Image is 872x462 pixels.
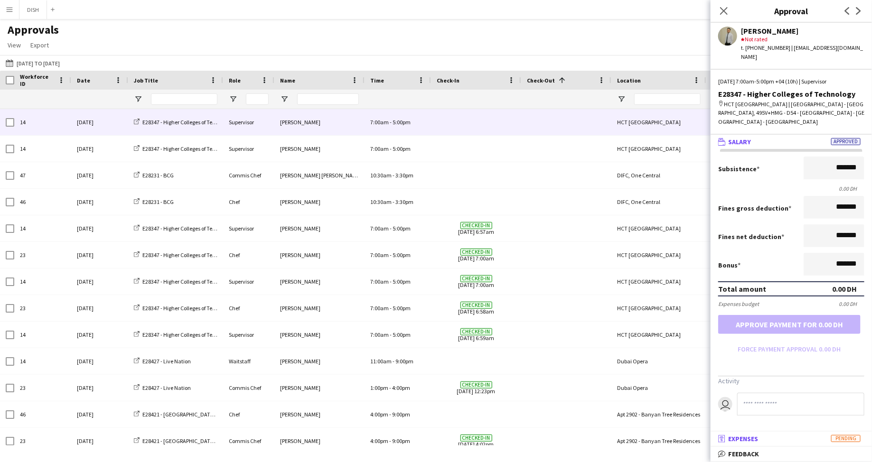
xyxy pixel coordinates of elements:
a: E28427 - Live Nation [134,384,191,391]
span: 3:30pm [395,172,413,179]
h3: Approval [711,5,872,17]
a: E28347 - Higher Colleges of Technology [134,278,234,285]
span: [DATE] 4:02pm [437,428,516,454]
div: Supervisor [223,322,274,348]
div: 14 [14,215,71,241]
div: [PERSON_NAME] [274,348,365,374]
div: 14 [14,268,71,295]
span: 7:00am [370,251,389,259]
span: 3:30pm [395,198,413,205]
span: [DATE] 6:58am [437,295,516,321]
div: [PERSON_NAME] [274,109,365,135]
label: Fines gross deduction [718,204,791,213]
h3: Activity [718,377,864,385]
div: HCT [GEOGRAPHIC_DATA] [611,109,706,135]
span: E28347 - Higher Colleges of Technology [142,119,234,126]
span: E28421 - [GEOGRAPHIC_DATA] CHALLAH [142,437,240,444]
span: E28427 - Live Nation [142,384,191,391]
div: Apt 2902 - Banyan Tree Residences [611,428,706,454]
span: 4:00pm [392,384,410,391]
div: [DATE] [71,348,128,374]
mat-expansion-panel-header: ExpensesPending [711,432,872,446]
span: - [390,251,392,259]
button: Open Filter Menu [280,95,289,103]
div: 23 [14,242,71,268]
span: Check-Out [527,77,555,84]
div: [PERSON_NAME] [274,136,365,162]
span: Pending [831,435,861,442]
button: Open Filter Menu [229,95,237,103]
div: 47 [14,162,71,188]
span: 7:00am [370,145,389,152]
div: SalaryApproved [711,149,872,430]
button: DISH [19,0,47,19]
div: 0.00 DH [839,300,864,307]
a: E28347 - Higher Colleges of Technology [134,251,234,259]
button: [DATE] to [DATE] [4,57,62,69]
div: Supervisor [223,215,274,241]
span: Role [229,77,241,84]
span: Expenses [728,434,758,443]
a: E28347 - Higher Colleges of Technology [134,305,234,312]
div: [DATE] [71,136,128,162]
div: HCT [GEOGRAPHIC_DATA] | [GEOGRAPHIC_DATA] - [GEOGRAPHIC_DATA], 495V+HMG - D54 - [GEOGRAPHIC_DATA]... [718,100,864,126]
div: [PERSON_NAME] [PERSON_NAME] [274,162,365,188]
div: Chef [223,242,274,268]
a: E28347 - Higher Colleges of Technology [134,145,234,152]
div: [DATE] [71,109,128,135]
a: E28347 - Higher Colleges of Technology [134,331,234,338]
div: E28347 - Higher Colleges of Technology [718,90,864,98]
span: 7:00am [370,305,389,312]
span: - [389,411,391,418]
span: [DATE] 12:23pm [437,375,516,401]
a: View [4,39,25,51]
span: - [390,225,392,232]
span: 4:00pm [370,437,388,444]
span: E28347 - Higher Colleges of Technology [142,251,234,259]
span: Checked-in [460,328,492,335]
input: Location Filter Input [634,93,701,105]
div: [DATE] 7:00am-5:00pm +04 (10h) | Supervisor [718,77,864,86]
div: 46 [14,401,71,427]
div: [PERSON_NAME] [274,375,365,401]
div: 23 [14,295,71,321]
span: 10:30am [370,172,392,179]
input: Job Title Filter Input [151,93,217,105]
div: [PERSON_NAME] [274,215,365,241]
div: Dubai Opera [611,375,706,401]
span: Checked-in [460,434,492,442]
span: 5:00pm [393,278,411,285]
span: 1:00pm [370,384,388,391]
span: - [393,358,394,365]
div: Chef [223,401,274,427]
div: 14 [14,348,71,374]
input: Name Filter Input [297,93,359,105]
div: 14 [14,136,71,162]
span: E28421 - [GEOGRAPHIC_DATA] CHALLAH [142,411,240,418]
span: Checked-in [460,275,492,282]
div: 14 [14,109,71,135]
span: Checked-in [460,381,492,388]
div: [PERSON_NAME] [274,295,365,321]
span: Job Title [134,77,158,84]
div: Not rated [741,35,864,44]
div: Apt 2902 - Banyan Tree Residences [611,401,706,427]
div: 23 [14,375,71,401]
div: [PERSON_NAME] [741,27,864,35]
div: HCT [GEOGRAPHIC_DATA] [611,295,706,321]
div: HCT [GEOGRAPHIC_DATA] [611,322,706,348]
div: Chef [223,189,274,215]
div: 46 [14,189,71,215]
span: - [390,278,392,285]
div: HCT [GEOGRAPHIC_DATA] [611,215,706,241]
span: - [390,331,392,338]
div: [DATE] [71,401,128,427]
span: 5:00pm [393,145,411,152]
div: [DATE] [71,375,128,401]
span: 7:00am [370,278,389,285]
div: 0.00 DH [718,185,864,192]
button: Open Filter Menu [617,95,626,103]
div: Supervisor [223,136,274,162]
span: Location [617,77,641,84]
a: E28231 - BCG [134,198,174,205]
